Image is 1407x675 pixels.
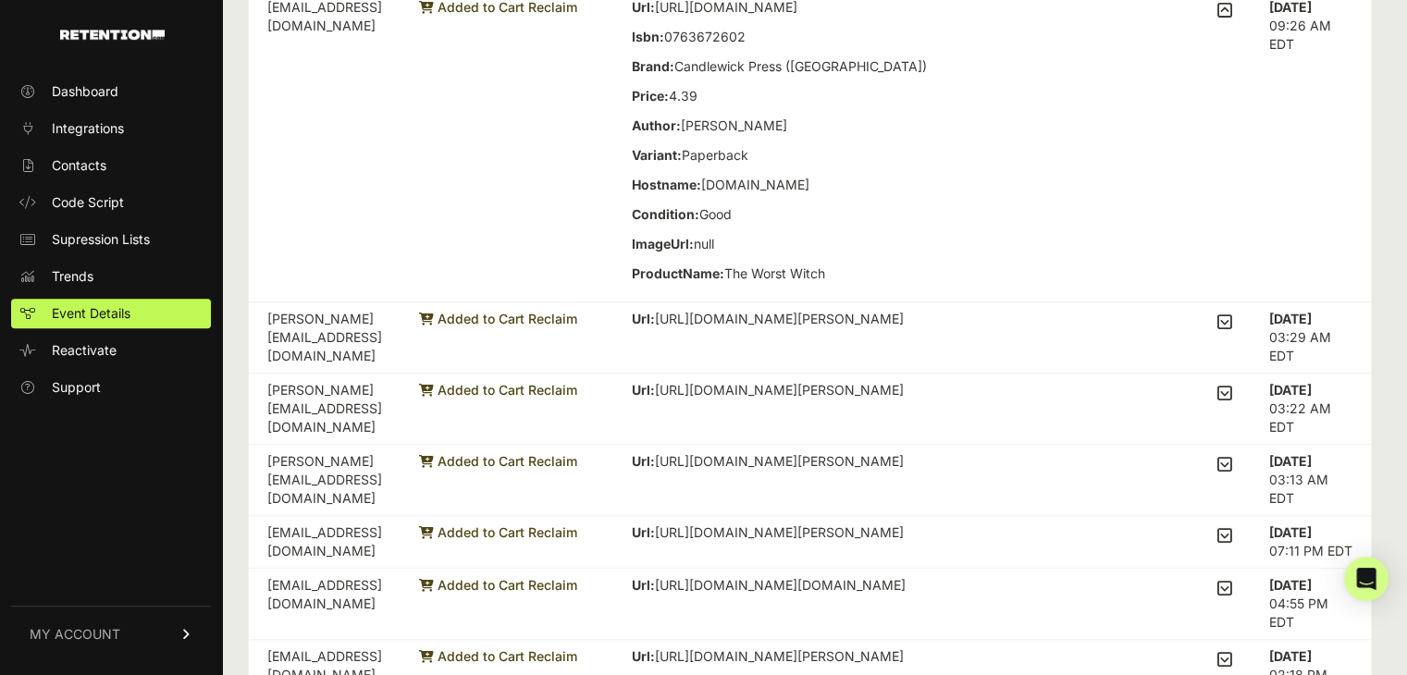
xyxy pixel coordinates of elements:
[52,82,118,101] span: Dashboard
[1269,311,1312,326] strong: [DATE]
[632,381,1023,399] p: [URL][DOMAIN_NAME][PERSON_NAME]
[632,176,927,194] p: [DOMAIN_NAME]
[11,373,211,402] a: Support
[632,206,699,222] strong: Condition:
[632,577,655,593] strong: Url:
[249,302,401,374] td: [PERSON_NAME][EMAIL_ADDRESS][DOMAIN_NAME]
[632,58,674,74] strong: Brand:
[60,30,165,40] img: Retention.com
[419,524,577,540] span: Added to Cart Reclaim
[11,114,211,143] a: Integrations
[419,382,577,398] span: Added to Cart Reclaim
[632,647,904,666] p: [URL][DOMAIN_NAME][PERSON_NAME]
[52,230,150,249] span: Supression Lists
[30,625,120,644] span: MY ACCOUNT
[1251,374,1371,445] td: 03:22 AM EDT
[632,88,669,104] strong: Price:
[249,374,401,445] td: [PERSON_NAME][EMAIL_ADDRESS][DOMAIN_NAME]
[11,606,211,662] a: MY ACCOUNT
[632,117,927,135] p: [PERSON_NAME]
[52,378,101,397] span: Support
[11,299,211,328] a: Event Details
[1251,302,1371,374] td: 03:29 AM EDT
[632,576,1203,595] p: [URL][DOMAIN_NAME][DOMAIN_NAME]
[419,648,577,664] span: Added to Cart Reclaim
[52,267,93,286] span: Trends
[632,310,959,328] p: [URL][DOMAIN_NAME][PERSON_NAME]
[632,57,927,76] p: Candlewick Press ([GEOGRAPHIC_DATA])
[249,516,401,569] td: [EMAIL_ADDRESS][DOMAIN_NAME]
[11,151,211,180] a: Contacts
[632,87,927,105] p: 4.39
[52,156,106,175] span: Contacts
[1269,648,1312,664] strong: [DATE]
[632,236,694,252] strong: ImageUrl:
[11,77,211,106] a: Dashboard
[632,117,681,133] strong: Author:
[632,28,927,46] p: 0763672602
[1251,569,1371,640] td: 04:55 PM EDT
[419,577,577,593] span: Added to Cart Reclaim
[52,304,130,323] span: Event Details
[1269,453,1312,469] strong: [DATE]
[249,569,401,640] td: [EMAIL_ADDRESS][DOMAIN_NAME]
[11,262,211,291] a: Trends
[632,382,655,398] strong: Url:
[1344,557,1388,601] div: Open Intercom Messenger
[632,452,1203,471] p: [URL][DOMAIN_NAME][PERSON_NAME]
[52,193,124,212] span: Code Script
[1251,445,1371,516] td: 03:13 AM EDT
[632,453,655,469] strong: Url:
[632,265,724,281] strong: ProductName:
[419,453,577,469] span: Added to Cart Reclaim
[419,311,577,326] span: Added to Cart Reclaim
[11,188,211,217] a: Code Script
[632,523,904,542] p: [URL][DOMAIN_NAME][PERSON_NAME]
[632,146,927,165] p: Paperback
[1269,577,1312,593] strong: [DATE]
[632,177,701,192] strong: Hostname:
[249,445,401,516] td: [PERSON_NAME][EMAIL_ADDRESS][DOMAIN_NAME]
[632,205,927,224] p: Good
[11,336,211,365] a: Reactivate
[11,225,211,254] a: Supression Lists
[632,235,927,253] p: null
[632,648,655,664] strong: Url:
[632,147,682,163] strong: Variant:
[52,341,117,360] span: Reactivate
[632,29,664,44] strong: Isbn:
[52,119,124,138] span: Integrations
[1251,516,1371,569] td: 07:11 PM EDT
[1269,382,1312,398] strong: [DATE]
[632,311,655,326] strong: Url:
[632,524,655,540] strong: Url:
[632,264,927,283] p: The Worst Witch
[1269,524,1312,540] strong: [DATE]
